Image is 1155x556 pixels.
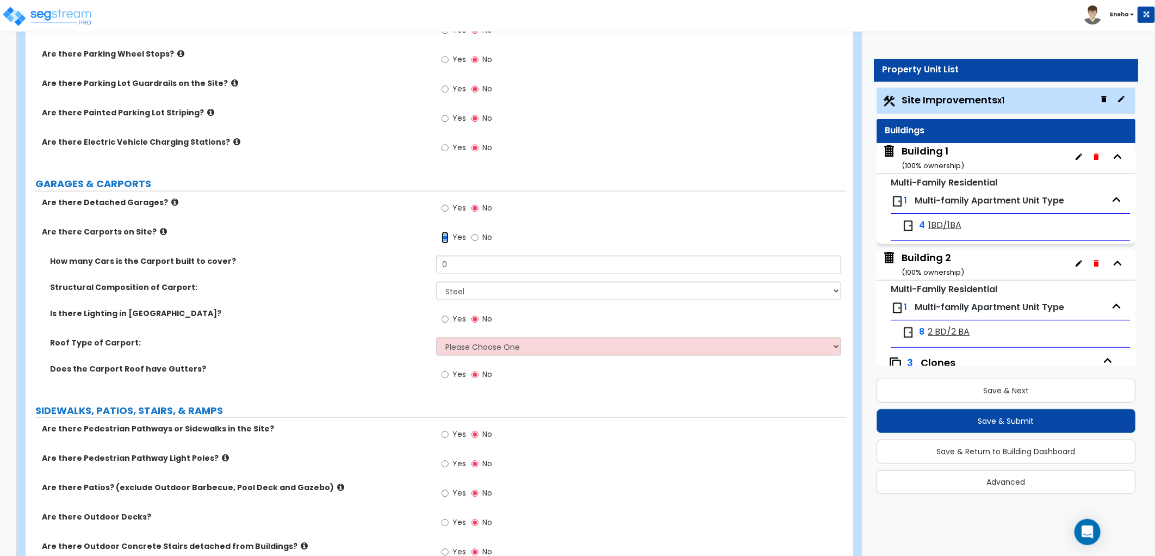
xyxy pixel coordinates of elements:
[482,369,492,380] span: No
[471,517,479,529] input: No
[442,517,449,529] input: Yes
[882,251,964,279] span: Building 2
[452,202,466,213] span: Yes
[337,483,344,491] i: click for more info!
[885,125,1127,137] div: Buildings
[42,78,428,89] label: Are there Parking Lot Guardrails on the Site?
[471,232,479,244] input: No
[452,517,466,528] span: Yes
[177,50,184,58] i: click for more info!
[882,144,964,172] span: Building 1
[442,313,449,325] input: Yes
[42,226,428,237] label: Are there Carports on Site?
[997,95,1004,106] small: x1
[482,113,492,123] span: No
[442,83,449,95] input: Yes
[482,83,492,94] span: No
[921,356,1097,384] div: Clones
[877,379,1135,403] button: Save & Next
[42,453,428,464] label: Are there Pedestrian Pathway Light Poles?
[471,487,479,499] input: No
[891,176,997,189] small: Multi-Family Residential
[1075,519,1101,545] div: Open Intercom Messenger
[902,267,964,277] small: ( 100 % ownership)
[482,429,492,440] span: No
[452,487,466,498] span: Yes
[482,313,492,324] span: No
[301,542,308,550] i: click for more info!
[882,64,1130,76] div: Property Unit List
[233,138,240,146] i: click for more info!
[482,24,492,35] span: No
[442,232,449,244] input: Yes
[42,423,428,434] label: Are there Pedestrian Pathways or Sidewalks in the Site?
[471,83,479,95] input: No
[452,458,466,469] span: Yes
[904,301,907,313] span: 1
[919,219,925,232] span: 4
[902,326,915,339] img: door.png
[471,458,479,470] input: No
[42,511,428,522] label: Are there Outdoor Decks?
[222,454,229,462] i: click for more info!
[171,198,178,206] i: click for more info!
[452,83,466,94] span: Yes
[42,137,428,147] label: Are there Electric Vehicle Charging Stations?
[442,142,449,154] input: Yes
[882,251,896,265] img: building.svg
[442,202,449,214] input: Yes
[482,54,492,65] span: No
[452,24,466,35] span: Yes
[471,202,479,214] input: No
[207,108,214,116] i: click for more info!
[471,54,479,66] input: No
[452,313,466,324] span: Yes
[452,429,466,440] span: Yes
[442,458,449,470] input: Yes
[907,356,913,369] span: 3
[482,202,492,213] span: No
[902,251,964,279] div: Building 2
[452,232,466,243] span: Yes
[891,301,904,314] img: door.png
[1083,5,1102,24] img: avatar.png
[902,160,964,171] small: ( 100 % ownership)
[471,142,479,154] input: No
[442,113,449,125] input: Yes
[891,283,997,295] small: Multi-Family Residential
[471,313,479,325] input: No
[471,113,479,125] input: No
[42,541,428,552] label: Are there Outdoor Concrete Stairs detached from Buildings?
[877,470,1135,494] button: Advanced
[902,93,1004,107] span: Site Improvements
[160,227,167,236] i: click for more info!
[42,482,428,493] label: Are there Patios? (exclude Outdoor Barbecue, Pool Deck and Gazebo)
[915,301,1064,313] span: Multi-family Apartment Unit Type
[928,219,961,232] span: 1BD/1BA
[482,458,492,469] span: No
[482,142,492,153] span: No
[915,194,1064,207] span: Multi-family Apartment Unit Type
[471,429,479,441] input: No
[50,282,428,293] label: Structural Composition of Carport:
[1109,10,1129,18] b: Sneha
[482,517,492,528] span: No
[902,219,915,232] img: door.png
[231,79,238,87] i: click for more info!
[891,195,904,208] img: door.png
[919,326,924,338] span: 8
[442,54,449,66] input: Yes
[452,142,466,153] span: Yes
[35,177,847,191] label: GARAGES & CARPORTS
[42,48,428,59] label: Are there Parking Wheel Stops?
[877,440,1135,464] button: Save & Return to Building Dashboard
[442,369,449,381] input: Yes
[35,404,847,418] label: SIDEWALKS, PATIOS, STAIRS, & RAMPS
[889,357,903,371] img: clone.svg
[42,197,428,208] label: Are there Detached Garages?
[882,144,896,158] img: building.svg
[50,308,428,319] label: Is there Lighting in [GEOGRAPHIC_DATA]?
[452,369,466,380] span: Yes
[882,94,896,108] img: Construction.png
[42,107,428,118] label: Are there Painted Parking Lot Striping?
